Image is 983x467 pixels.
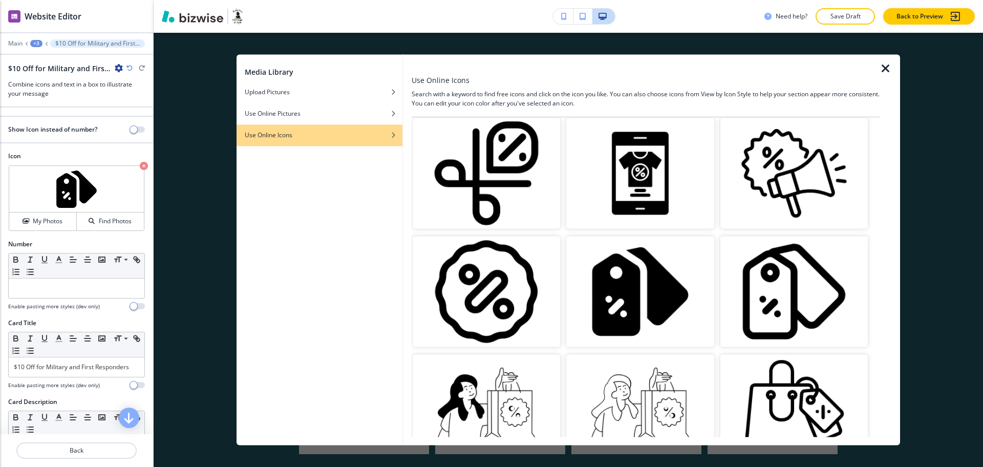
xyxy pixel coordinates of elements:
[50,39,145,48] button: $10 Off for Military and First Responders
[8,165,145,231] div: My PhotosFind Photos
[896,12,943,21] p: Back to Preview
[25,10,81,23] h2: Website Editor
[776,12,807,21] h3: Need help?
[237,103,402,124] button: Use Online Pictures
[17,446,136,455] p: Back
[412,90,880,108] h4: Search with a keyword to find free icons and click on the icon you like. You can also choose icon...
[8,303,100,310] h4: Enable pasting more styles (dev only)
[33,217,62,226] h4: My Photos
[816,8,875,25] button: Save Draft
[8,152,145,161] h2: Icon
[245,109,301,118] h4: Use Online Pictures
[8,80,145,98] h3: Combine icons and text in a box to illustrate your message
[14,363,139,372] p: $10 Off for Military and First Responders
[245,88,290,97] h4: Upload Pictures
[99,217,132,226] h4: Find Photos
[162,10,223,23] img: Bizwise Logo
[8,240,32,249] h2: Number
[55,40,140,47] p: $10 Off for Military and First Responders
[8,10,20,23] img: editor icon
[8,63,111,74] h2: $10 Off for Military and First Responders
[16,442,137,459] button: Back
[245,131,292,140] h4: Use Online Icons
[8,40,23,47] button: Main
[232,8,243,25] img: Your Logo
[9,213,77,230] button: My Photos
[8,381,100,389] h4: Enable pasting more styles (dev only)
[30,40,42,47] button: +3
[883,8,975,25] button: Back to Preview
[237,81,402,103] button: Upload Pictures
[829,12,862,21] p: Save Draft
[237,124,402,146] button: Use Online Icons
[77,213,144,230] button: Find Photos
[8,319,36,328] h2: Card Title
[8,397,57,407] h2: Card Description
[245,67,293,77] h2: Media Library
[8,125,97,134] h2: Show Icon instead of number?
[412,75,469,86] h3: Use Online Icons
